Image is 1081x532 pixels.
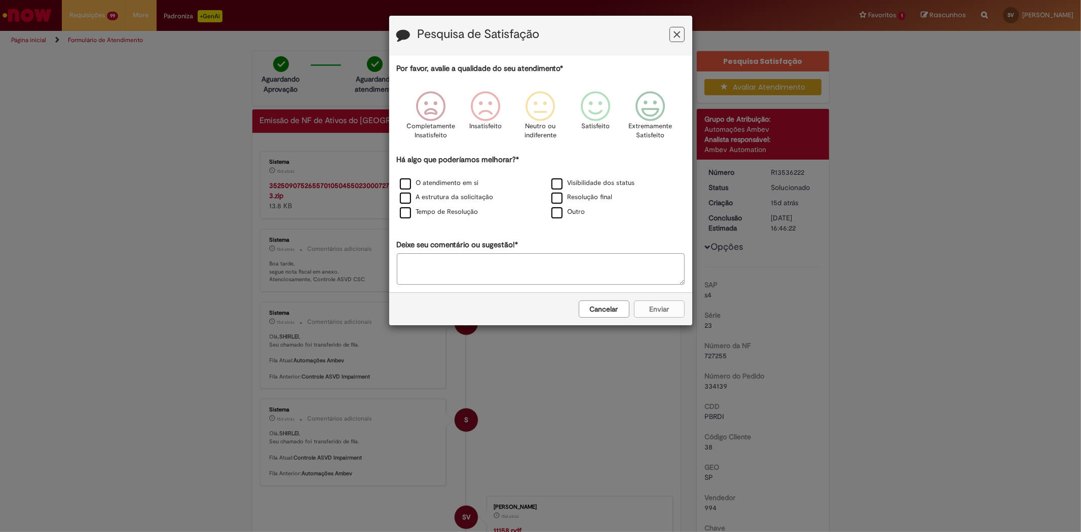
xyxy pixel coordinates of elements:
label: Resolução final [551,193,613,202]
div: Há algo que poderíamos melhorar?* [397,155,685,220]
label: Deixe seu comentário ou sugestão!* [397,240,518,250]
p: Extremamente Satisfeito [628,122,672,140]
button: Cancelar [579,300,629,318]
label: Tempo de Resolução [400,207,478,217]
label: Outro [551,207,585,217]
p: Satisfeito [581,122,610,131]
div: Satisfeito [570,84,621,153]
label: Por favor, avalie a qualidade do seu atendimento* [397,63,564,74]
p: Completamente Insatisfeito [406,122,455,140]
p: Neutro ou indiferente [522,122,558,140]
label: A estrutura da solicitação [400,193,494,202]
div: Extremamente Satisfeito [624,84,676,153]
div: Neutro ou indiferente [514,84,566,153]
p: Insatisfeito [469,122,502,131]
label: Pesquisa de Satisfação [418,28,540,41]
label: O atendimento em si [400,178,479,188]
div: Completamente Insatisfeito [405,84,457,153]
label: Visibilidade dos status [551,178,635,188]
div: Insatisfeito [460,84,511,153]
